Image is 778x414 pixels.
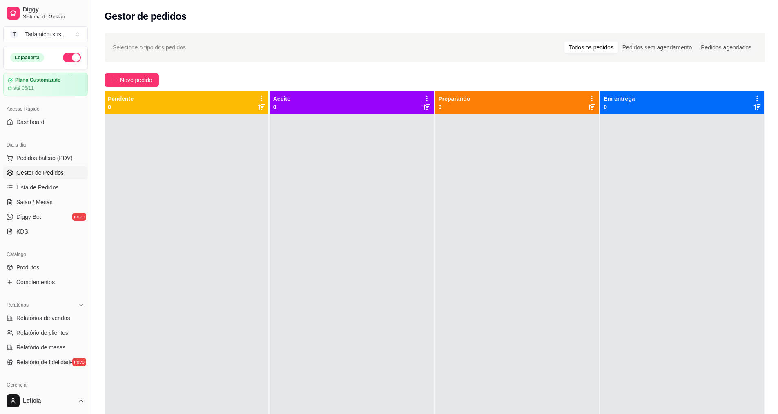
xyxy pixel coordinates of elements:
a: Salão / Mesas [3,196,88,209]
h2: Gestor de pedidos [105,10,187,23]
p: 0 [604,103,635,111]
a: Dashboard [3,116,88,129]
span: Relatório de mesas [16,343,66,352]
button: Novo pedido [105,73,159,87]
a: Lista de Pedidos [3,181,88,194]
div: Dia a dia [3,138,88,151]
span: KDS [16,227,28,236]
button: Alterar Status [63,53,81,62]
p: Preparando [439,95,470,103]
div: Pedidos sem agendamento [618,42,696,53]
span: T [10,30,18,38]
span: Sistema de Gestão [23,13,85,20]
a: Plano Customizadoaté 06/11 [3,73,88,96]
span: Dashboard [16,118,45,126]
span: Diggy [23,6,85,13]
div: Catálogo [3,248,88,261]
a: Relatórios de vendas [3,312,88,325]
p: 0 [273,103,291,111]
p: 0 [108,103,134,111]
span: Gestor de Pedidos [16,169,64,177]
p: Aceito [273,95,291,103]
span: Pedidos balcão (PDV) [16,154,73,162]
a: DiggySistema de Gestão [3,3,88,23]
a: Produtos [3,261,88,274]
span: Relatórios [7,302,29,308]
article: até 06/11 [13,85,34,91]
p: Pendente [108,95,134,103]
span: Complementos [16,278,55,286]
a: Complementos [3,276,88,289]
div: Acesso Rápido [3,102,88,116]
span: Leticia [23,397,75,405]
span: Diggy Bot [16,213,41,221]
div: Tadamichi sus ... [25,30,66,38]
p: Em entrega [604,95,635,103]
span: Relatório de fidelidade [16,358,73,366]
button: Select a team [3,26,88,42]
div: Loja aberta [10,53,44,62]
span: Produtos [16,263,39,272]
div: Todos os pedidos [564,42,618,53]
p: 0 [439,103,470,111]
a: Relatório de clientes [3,326,88,339]
span: plus [111,77,117,83]
div: Gerenciar [3,378,88,392]
a: KDS [3,225,88,238]
a: Diggy Botnovo [3,210,88,223]
button: Pedidos balcão (PDV) [3,151,88,165]
span: Lista de Pedidos [16,183,59,191]
span: Relatórios de vendas [16,314,70,322]
a: Relatório de mesas [3,341,88,354]
div: Pedidos agendados [696,42,756,53]
article: Plano Customizado [15,77,60,83]
a: Relatório de fidelidadenovo [3,356,88,369]
span: Salão / Mesas [16,198,53,206]
span: Selecione o tipo dos pedidos [113,43,186,52]
span: Novo pedido [120,76,152,85]
span: Relatório de clientes [16,329,68,337]
button: Leticia [3,391,88,411]
a: Gestor de Pedidos [3,166,88,179]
